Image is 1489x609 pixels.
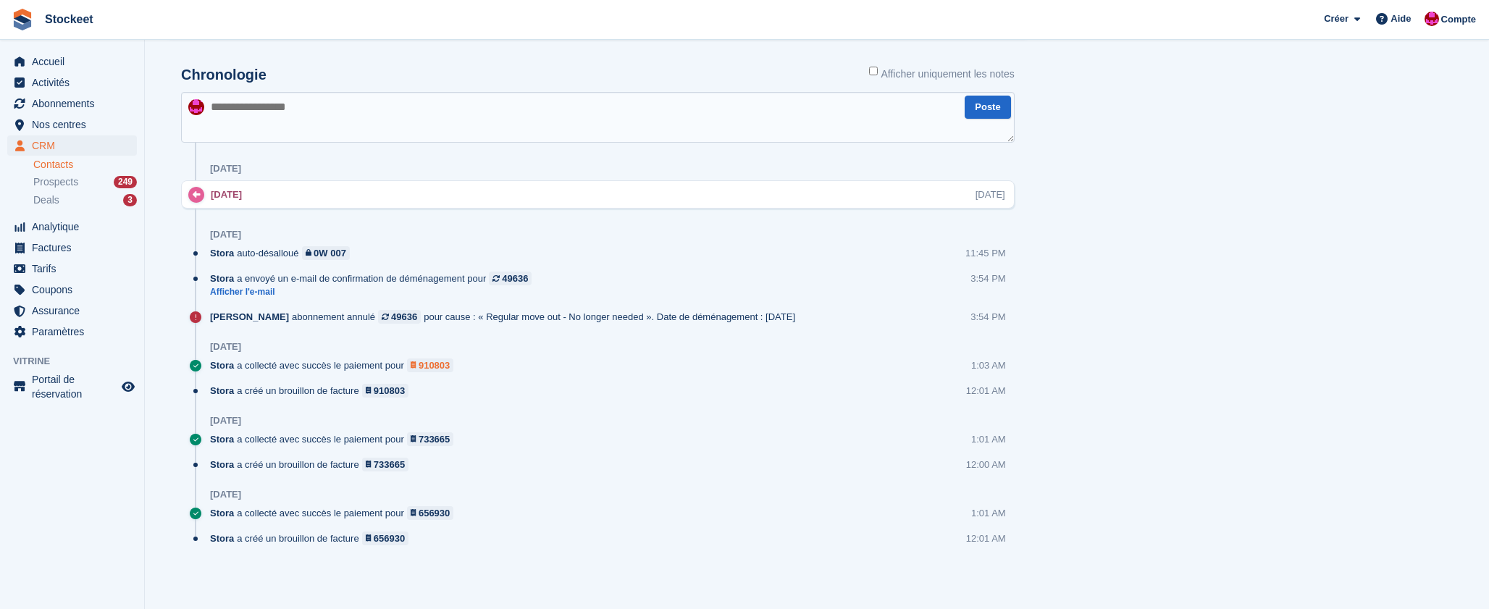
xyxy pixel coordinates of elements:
[211,188,249,201] div: [DATE]
[210,532,416,545] div: a créé un brouillon de facture
[7,114,137,135] a: menu
[33,175,78,189] span: Prospects
[7,217,137,237] a: menu
[970,310,1005,324] div: 3:54 PM
[7,372,137,401] a: menu
[32,114,119,135] span: Nos centres
[502,272,528,285] div: 49636
[210,358,461,372] div: a collecté avec succès le paiement pour
[210,286,539,298] a: Afficher l'e-mail
[7,238,137,258] a: menu
[32,259,119,279] span: Tarifs
[13,354,144,369] span: Vitrine
[210,415,241,427] div: [DATE]
[374,532,405,545] div: 656930
[32,72,119,93] span: Activités
[362,458,409,471] a: 733665
[314,246,346,260] div: 0W 007
[7,280,137,300] a: menu
[210,246,234,260] span: Stora
[210,229,241,240] div: [DATE]
[210,246,357,260] div: auto-désalloué
[188,99,204,115] img: Valentin BURDET
[7,72,137,93] a: menu
[32,135,119,156] span: CRM
[1324,12,1349,26] span: Créer
[419,506,450,520] div: 656930
[32,217,119,237] span: Analytique
[391,310,417,324] div: 49636
[7,301,137,321] a: menu
[419,358,450,372] div: 910803
[123,194,137,206] div: 3
[181,67,267,83] h2: Chronologie
[976,188,1005,201] div: [DATE]
[32,51,119,72] span: Accueil
[39,7,99,31] a: Stockeet
[362,384,409,398] a: 910803
[378,310,421,324] a: 49636
[966,532,1006,545] div: 12:01 AM
[32,93,119,114] span: Abonnements
[114,176,137,188] div: 249
[407,506,454,520] a: 656930
[965,246,1006,260] div: 11:45 PM
[210,506,234,520] span: Stora
[966,458,1006,471] div: 12:00 AM
[210,384,234,398] span: Stora
[33,158,137,172] a: Contacts
[32,238,119,258] span: Factures
[419,432,450,446] div: 733665
[1425,12,1439,26] img: Valentin BURDET
[210,458,416,471] div: a créé un brouillon de facture
[210,432,461,446] div: a collecté avec succès le paiement pour
[302,246,350,260] a: 0W 007
[32,280,119,300] span: Coupons
[32,301,119,321] span: Assurance
[966,384,1006,398] div: 12:01 AM
[210,489,241,500] div: [DATE]
[489,272,532,285] a: 49636
[407,432,454,446] a: 733665
[7,135,137,156] a: menu
[869,67,1014,82] label: Afficher uniquement les notes
[12,9,33,30] img: stora-icon-8386f47178a22dfd0bd8f6a31ec36ba5ce8667c1dd55bd0f319d3a0aa187defe.svg
[407,358,454,372] a: 910803
[210,310,802,324] div: abonnement annulé pour cause : « Regular move out - No longer needed ». Date de déménagement : [D...
[210,272,234,285] span: Stora
[210,310,289,324] span: [PERSON_NAME]
[210,432,234,446] span: Stora
[32,322,119,342] span: Paramètres
[210,458,234,471] span: Stora
[1441,12,1476,27] span: Compte
[210,384,416,398] div: a créé un brouillon de facture
[7,322,137,342] a: menu
[1391,12,1411,26] span: Aide
[210,341,241,353] div: [DATE]
[210,272,539,285] div: a envoyé un e-mail de confirmation de déménagement pour
[33,175,137,190] a: Prospects 249
[210,506,461,520] div: a collecté avec succès le paiement pour
[33,193,59,207] span: Deals
[33,193,137,208] a: Deals 3
[374,458,405,471] div: 733665
[210,163,241,175] div: [DATE]
[965,96,1010,119] button: Poste
[971,506,1006,520] div: 1:01 AM
[7,93,137,114] a: menu
[374,384,405,398] div: 910803
[210,532,234,545] span: Stora
[869,67,878,75] input: Afficher uniquement les notes
[7,259,137,279] a: menu
[970,272,1005,285] div: 3:54 PM
[971,358,1006,372] div: 1:03 AM
[210,358,234,372] span: Stora
[362,532,409,545] a: 656930
[32,372,119,401] span: Portail de réservation
[971,432,1006,446] div: 1:01 AM
[119,378,137,395] a: Boutique d'aperçu
[7,51,137,72] a: menu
